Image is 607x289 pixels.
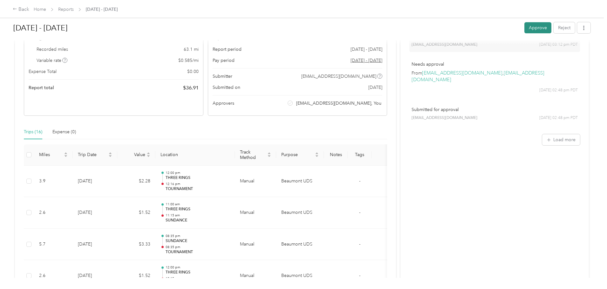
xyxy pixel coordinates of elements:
[34,166,73,197] td: 3.9
[73,166,117,197] td: [DATE]
[108,154,112,158] span: caret-down
[267,154,271,158] span: caret-down
[296,100,381,107] span: [EMAIL_ADDRESS][DOMAIN_NAME], You
[542,134,580,145] button: Load more
[571,253,607,289] iframe: Everlance-gr Chat Button Frame
[351,46,382,53] span: [DATE] - [DATE]
[73,144,117,166] th: Trip Date
[412,70,578,83] p: From ,
[539,115,578,121] span: [DATE] 02:48 pm PDT
[73,229,117,260] td: [DATE]
[539,88,578,93] span: [DATE] 02:48 pm PDT
[276,166,324,197] td: Beaumont UDS
[213,57,235,64] span: Pay period
[34,144,73,166] th: Miles
[368,84,382,91] span: [DATE]
[213,100,234,107] span: Approvers
[147,154,150,158] span: caret-down
[34,7,46,12] a: Home
[348,144,372,166] th: Tags
[39,152,63,157] span: Miles
[155,144,235,166] th: Location
[117,144,155,166] th: Value
[324,144,348,166] th: Notes
[37,57,68,64] span: Variable rate
[64,151,68,155] span: caret-up
[412,61,578,68] p: Needs approval
[166,202,230,207] p: 11:00 am
[359,241,360,247] span: -
[359,273,360,278] span: -
[34,197,73,229] td: 2.6
[235,229,276,260] td: Manual
[78,152,107,157] span: Trip Date
[301,73,376,80] span: [EMAIL_ADDRESS][DOMAIN_NAME]
[166,218,230,223] p: SUNDANCE
[276,229,324,260] td: Beaumont UDS
[213,84,240,91] span: Submitted on
[166,265,230,270] p: 12:00 pm
[235,166,276,197] td: Manual
[52,128,76,135] div: Expense (0)
[187,68,199,75] span: $ 0.00
[240,149,266,160] span: Track Method
[235,144,276,166] th: Track Method
[276,197,324,229] td: Beaumont UDS
[412,106,578,113] p: Submitted for approval
[166,234,230,238] p: 08:35 pm
[554,22,575,33] button: Reject
[315,154,319,158] span: caret-down
[29,68,57,75] span: Expense Total
[166,175,230,181] p: THREE RINGS
[213,73,232,80] span: Submitter
[147,151,150,155] span: caret-up
[351,57,382,64] span: Go to pay period
[64,154,68,158] span: caret-down
[117,229,155,260] td: $3.33
[166,182,230,186] p: 12:16 pm
[178,57,199,64] span: $ 0.585 / mi
[58,7,74,12] a: Reports
[13,20,520,36] h1: Aug 1 - 31, 2025
[166,213,230,218] p: 11:15 am
[108,151,112,155] span: caret-up
[267,151,271,155] span: caret-up
[122,152,145,157] span: Value
[86,6,118,13] span: [DATE] - [DATE]
[37,46,68,53] span: Recorded miles
[183,84,199,92] span: $ 36.91
[166,171,230,175] p: 12:00 pm
[117,166,155,197] td: $2.28
[166,270,230,275] p: THREE RINGS
[166,245,230,249] p: 08:35 pm
[166,207,230,212] p: THREE RINGS
[166,186,230,192] p: TOURNAMENT
[422,70,502,76] a: [EMAIL_ADDRESS][DOMAIN_NAME]
[73,197,117,229] td: [DATE]
[276,144,324,166] th: Purpose
[412,70,544,83] a: [EMAIL_ADDRESS][DOMAIN_NAME]
[281,152,314,157] span: Purpose
[359,210,360,215] span: -
[166,249,230,255] p: TOURNAMENT
[34,229,73,260] td: 5.7
[117,197,155,229] td: $1.52
[166,238,230,244] p: SUNDANCE
[524,22,551,33] button: Approve
[235,197,276,229] td: Manual
[184,46,199,53] span: 63.1 mi
[24,128,42,135] div: Trips (16)
[166,276,230,281] p: 12:15 pm
[315,151,319,155] span: caret-up
[13,6,29,13] div: Back
[359,178,360,184] span: -
[412,115,477,121] span: [EMAIL_ADDRESS][DOMAIN_NAME]
[29,84,54,91] span: Report total
[213,46,242,53] span: Report period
